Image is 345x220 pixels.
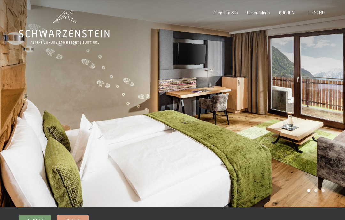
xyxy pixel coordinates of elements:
[214,10,238,15] a: Premium Spa
[279,10,295,15] a: BUCHEN
[314,10,325,15] span: Menü
[247,10,270,15] a: Bildergalerie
